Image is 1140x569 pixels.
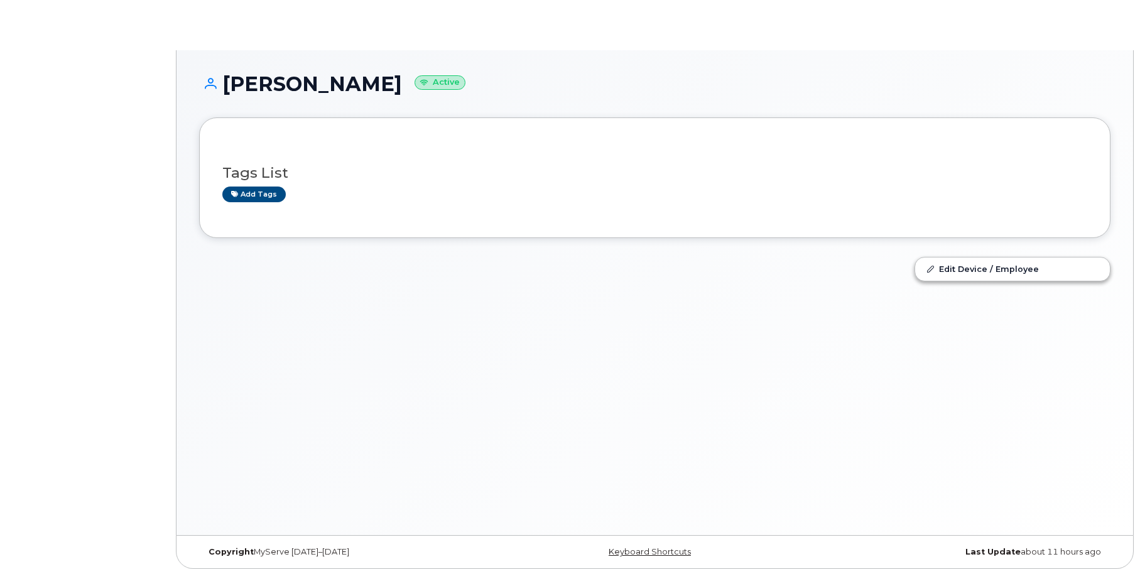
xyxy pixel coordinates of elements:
a: Keyboard Shortcuts [609,547,691,556]
h1: [PERSON_NAME] [199,73,1110,95]
a: Add tags [222,187,286,202]
strong: Copyright [209,547,254,556]
div: about 11 hours ago [806,547,1110,557]
strong: Last Update [965,547,1021,556]
small: Active [415,75,465,90]
a: Edit Device / Employee [915,257,1110,280]
div: MyServe [DATE]–[DATE] [199,547,503,557]
h3: Tags List [222,165,1087,181]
